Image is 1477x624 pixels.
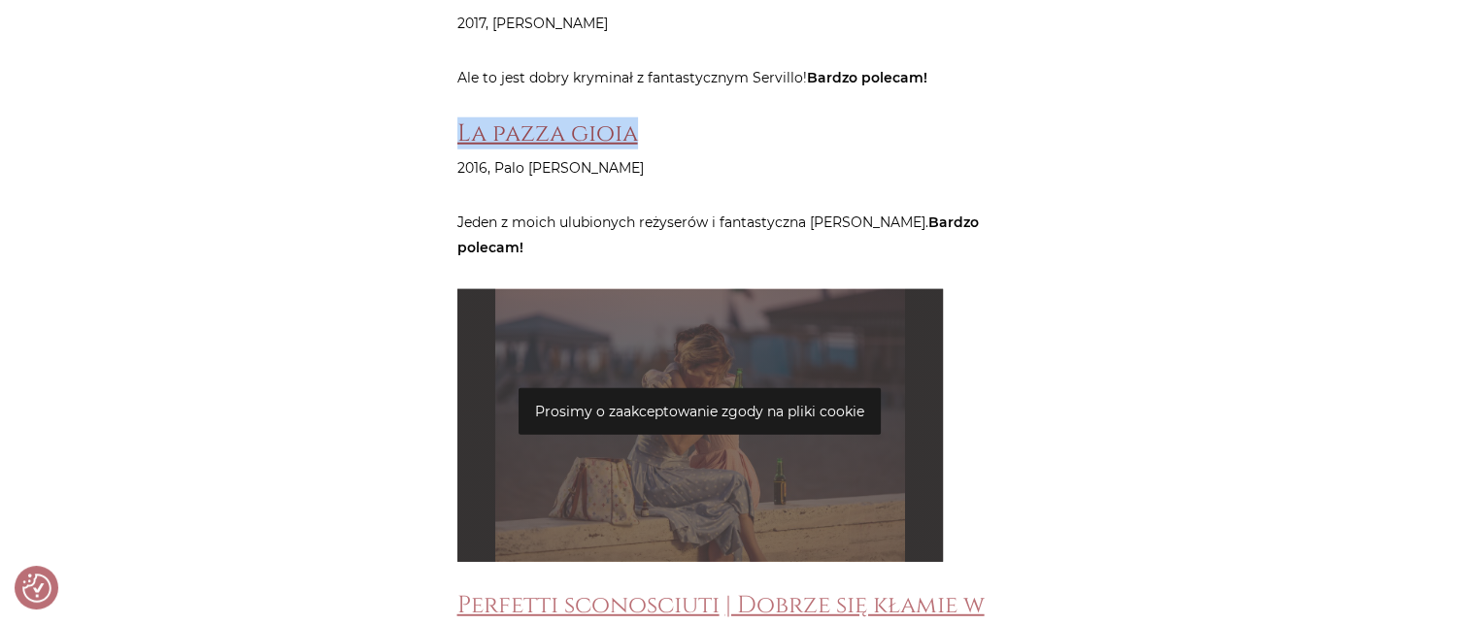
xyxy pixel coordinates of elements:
a: La pazza gioia [457,117,638,149]
strong: Bardzo polecam! [807,69,927,86]
button: Preferencje co do zgód [22,574,51,603]
p: Prosimy o zaakceptowanie zgody na pliki cookie [519,388,881,435]
p: Jeden z moich ulubionych reżyserów i fantastyczna [PERSON_NAME]. [457,210,1021,260]
img: Revisit consent button [22,574,51,603]
p: 2016, Palo [PERSON_NAME] [457,155,1021,181]
p: 2017, [PERSON_NAME] [457,11,1021,36]
a: Perfetti sconosciuti [457,589,720,621]
p: Ale to jest dobry kryminał z fantastycznym Servillo! [457,65,1021,90]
